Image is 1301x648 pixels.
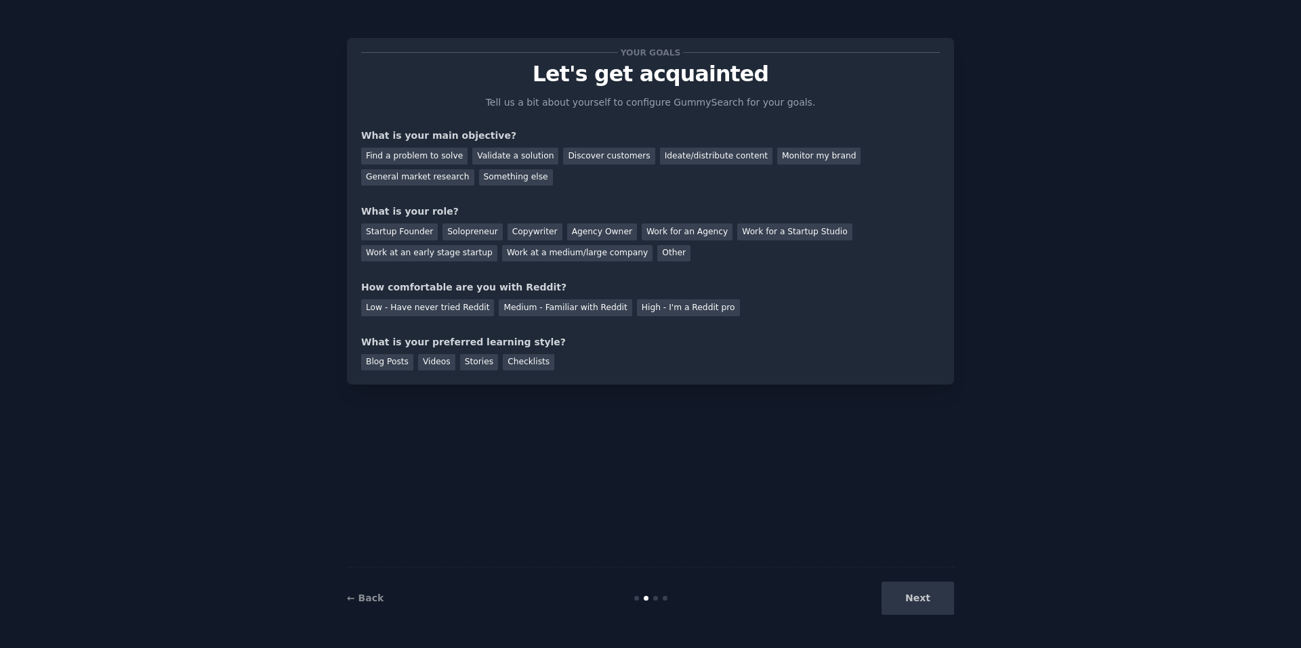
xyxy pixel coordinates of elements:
[657,245,690,262] div: Other
[361,335,940,349] div: What is your preferred learning style?
[563,148,655,165] div: Discover customers
[472,148,558,165] div: Validate a solution
[361,354,413,371] div: Blog Posts
[737,223,852,240] div: Work for a Startup Studio
[567,223,637,240] div: Agency Owner
[361,223,438,240] div: Startup Founder
[361,129,940,143] div: What is your main objective?
[642,223,732,240] div: Work for an Agency
[480,95,821,110] p: Tell us a bit about yourself to configure GummySearch for your goals.
[660,148,772,165] div: Ideate/distribute content
[637,299,740,316] div: High - I'm a Reddit pro
[361,204,940,219] div: What is your role?
[508,223,562,240] div: Copywriter
[479,169,553,186] div: Something else
[347,592,384,603] a: ← Back
[442,223,502,240] div: Solopreneur
[361,148,468,165] div: Find a problem to solve
[361,245,497,262] div: Work at an early stage startup
[777,148,861,165] div: Monitor my brand
[618,45,683,60] span: Your goals
[361,62,940,86] p: Let's get acquainted
[460,354,498,371] div: Stories
[503,354,554,371] div: Checklists
[499,299,632,316] div: Medium - Familiar with Reddit
[502,245,653,262] div: Work at a medium/large company
[361,280,940,295] div: How comfortable are you with Reddit?
[361,299,494,316] div: Low - Have never tried Reddit
[418,354,455,371] div: Videos
[361,169,474,186] div: General market research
